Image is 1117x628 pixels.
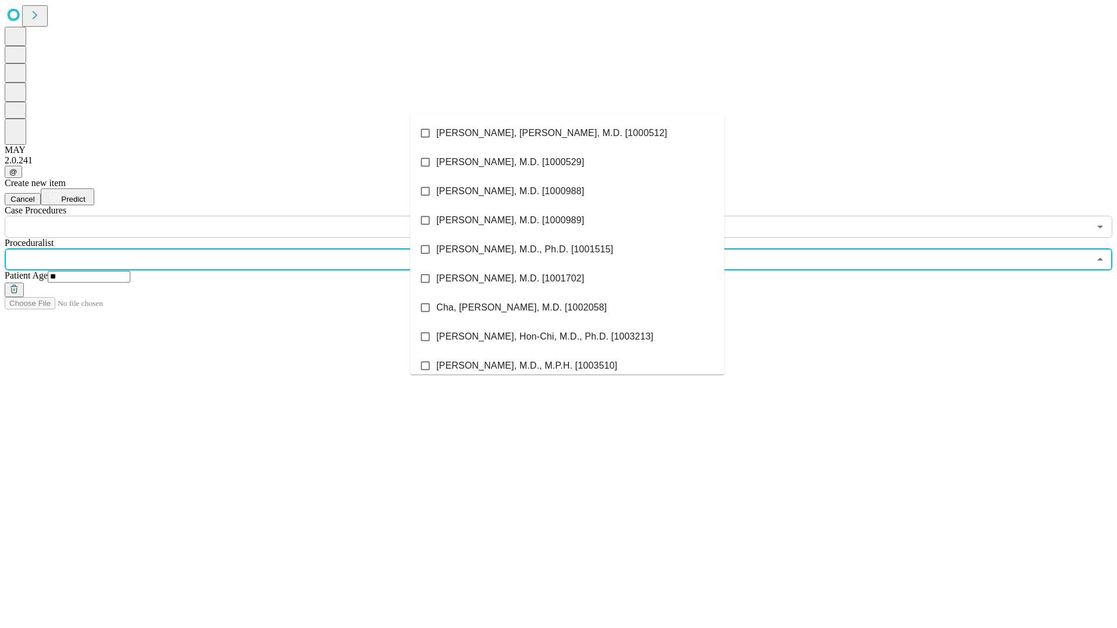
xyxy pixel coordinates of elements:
[10,195,35,204] span: Cancel
[436,126,667,140] span: [PERSON_NAME], [PERSON_NAME], M.D. [1000512]
[61,195,85,204] span: Predict
[5,145,1112,155] div: MAY
[5,178,66,188] span: Create new item
[436,272,584,286] span: [PERSON_NAME], M.D. [1001702]
[5,166,22,178] button: @
[436,213,584,227] span: [PERSON_NAME], M.D. [1000989]
[5,238,54,248] span: Proceduralist
[436,155,584,169] span: [PERSON_NAME], M.D. [1000529]
[436,330,653,344] span: [PERSON_NAME], Hon-Chi, M.D., Ph.D. [1003213]
[436,242,613,256] span: [PERSON_NAME], M.D., Ph.D. [1001515]
[5,193,41,205] button: Cancel
[5,205,66,215] span: Scheduled Procedure
[5,155,1112,166] div: 2.0.241
[9,167,17,176] span: @
[41,188,94,205] button: Predict
[436,301,607,315] span: Cha, [PERSON_NAME], M.D. [1002058]
[436,184,584,198] span: [PERSON_NAME], M.D. [1000988]
[436,359,617,373] span: [PERSON_NAME], M.D., M.P.H. [1003510]
[1092,219,1108,235] button: Open
[1092,251,1108,267] button: Close
[5,270,48,280] span: Patient Age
